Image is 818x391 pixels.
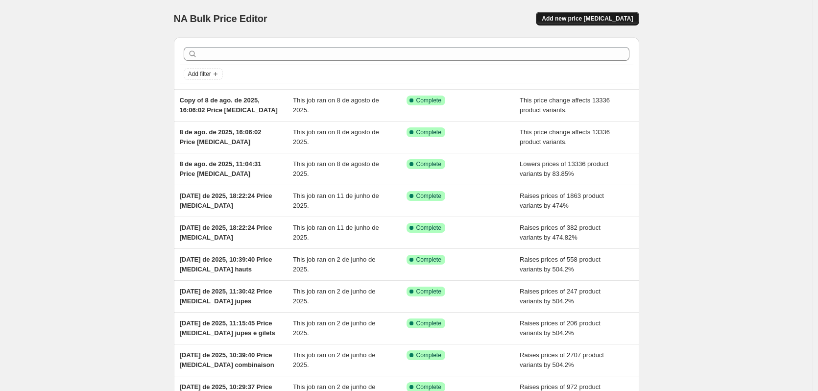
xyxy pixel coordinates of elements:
[416,97,441,104] span: Complete
[180,319,275,337] span: [DATE] de 2025, 11:15:45 Price [MEDICAL_DATA] jupes e gilets
[416,351,441,359] span: Complete
[520,319,601,337] span: Raises prices of 206 product variants by 504.2%
[520,192,604,209] span: Raises prices of 1863 product variants by 474%
[520,128,610,146] span: This price change affects 13336 product variants.
[416,192,441,200] span: Complete
[520,351,604,368] span: Raises prices of 2707 product variants by 504.2%
[293,256,375,273] span: This job ran on 2 de junho de 2025.
[188,70,211,78] span: Add filter
[520,224,601,241] span: Raises prices of 382 product variants by 474.82%
[184,68,223,80] button: Add filter
[293,351,375,368] span: This job ran on 2 de junho de 2025.
[416,160,441,168] span: Complete
[180,192,272,209] span: [DATE] de 2025, 18:22:24 Price [MEDICAL_DATA]
[180,128,262,146] span: 8 de ago. de 2025, 16:06:02 Price [MEDICAL_DATA]
[520,288,601,305] span: Raises prices of 247 product variants by 504.2%
[416,256,441,264] span: Complete
[180,97,278,114] span: Copy of 8 de ago. de 2025, 16:06:02 Price [MEDICAL_DATA]
[174,13,267,24] span: NA Bulk Price Editor
[520,160,608,177] span: Lowers prices of 13336 product variants by 83.85%
[293,319,375,337] span: This job ran on 2 de junho de 2025.
[180,288,272,305] span: [DATE] de 2025, 11:30:42 Price [MEDICAL_DATA] jupes
[536,12,639,25] button: Add new price [MEDICAL_DATA]
[293,160,379,177] span: This job ran on 8 de agosto de 2025.
[293,128,379,146] span: This job ran on 8 de agosto de 2025.
[416,319,441,327] span: Complete
[416,224,441,232] span: Complete
[416,128,441,136] span: Complete
[293,288,375,305] span: This job ran on 2 de junho de 2025.
[542,15,633,23] span: Add new price [MEDICAL_DATA]
[520,256,601,273] span: Raises prices of 558 product variants by 504.2%
[416,288,441,295] span: Complete
[520,97,610,114] span: This price change affects 13336 product variants.
[293,192,379,209] span: This job ran on 11 de junho de 2025.
[180,160,262,177] span: 8 de ago. de 2025, 11:04:31 Price [MEDICAL_DATA]
[416,383,441,391] span: Complete
[180,351,274,368] span: [DATE] de 2025, 10:39:40 Price [MEDICAL_DATA] combinaison
[180,224,272,241] span: [DATE] de 2025, 18:22:24 Price [MEDICAL_DATA]
[293,97,379,114] span: This job ran on 8 de agosto de 2025.
[293,224,379,241] span: This job ran on 11 de junho de 2025.
[180,256,272,273] span: [DATE] de 2025, 10:39:40 Price [MEDICAL_DATA] hauts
